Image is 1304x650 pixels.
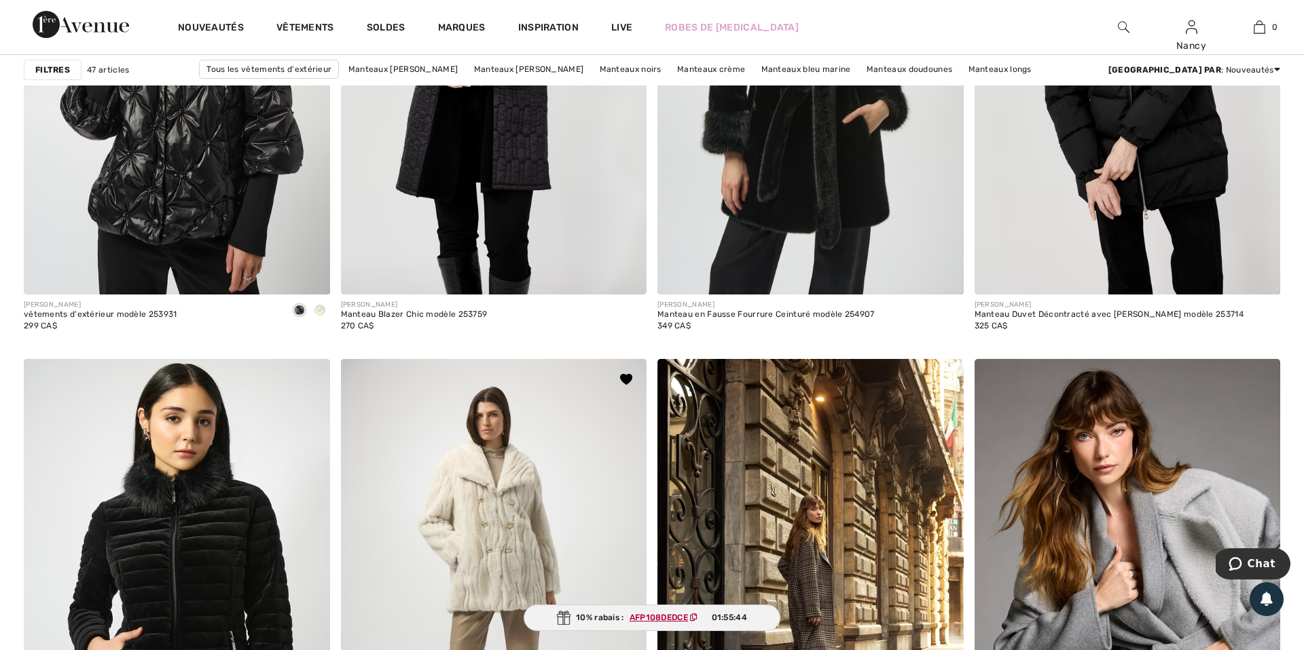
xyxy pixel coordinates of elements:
span: 325 CA$ [975,321,1008,330]
a: Vêtements [276,22,334,36]
img: recherche [1118,19,1129,35]
div: Manteau en Fausse Fourrure Ceinturé modèle 254907 [657,310,875,320]
a: Robes de [MEDICAL_DATA] [665,20,799,35]
div: [PERSON_NAME] [24,300,177,310]
div: [PERSON_NAME] [975,300,1244,310]
a: Manteaux crème [670,60,752,78]
iframe: Ouvre un widget dans lequel vous pouvez chatter avec l’un de nos agents [1216,548,1290,582]
img: 1ère Avenue [33,11,129,38]
strong: Filtres [35,64,70,76]
span: 47 articles [87,64,129,76]
div: Manteau Blazer Chic modèle 253759 [341,310,488,320]
a: Manteaux noirs [593,60,668,78]
a: Manteaux doudounes [860,60,959,78]
div: [PERSON_NAME] [657,300,875,310]
a: Nouveautés [178,22,244,36]
img: Mes infos [1186,19,1197,35]
a: Manteaux bleu marine [755,60,858,78]
a: Tous les vêtements d'extérieur [199,60,339,79]
a: 0 [1226,19,1292,35]
img: Gift.svg [557,611,570,625]
a: Manteaux longs [962,60,1038,78]
div: Nancy [1158,39,1225,53]
div: : Nouveautés [1108,64,1280,76]
span: 349 CA$ [657,321,691,330]
a: Live [611,20,632,35]
div: 10% rabais : [524,605,780,631]
div: Black [289,300,310,322]
div: Manteau Duvet Décontracté avec [PERSON_NAME] modèle 253714 [975,310,1244,320]
strong: [GEOGRAPHIC_DATA] par [1108,65,1221,75]
span: 299 CA$ [24,321,57,330]
div: vêtements d'extérieur modèle 253931 [24,310,177,320]
img: Mon panier [1254,19,1265,35]
div: Winter White [310,300,330,322]
a: Marques [438,22,486,36]
span: Inspiration [518,22,579,36]
span: 0 [1272,21,1278,33]
div: [PERSON_NAME] [341,300,488,310]
ins: AFP108DEDCE [630,613,688,622]
a: Manteaux [PERSON_NAME] [467,60,591,78]
a: Manteaux [PERSON_NAME] [342,60,465,78]
span: 01:55:44 [712,611,747,624]
a: Se connecter [1186,20,1197,33]
img: heart_black.svg [620,374,632,385]
a: Soldes [367,22,405,36]
span: 270 CA$ [341,321,374,330]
